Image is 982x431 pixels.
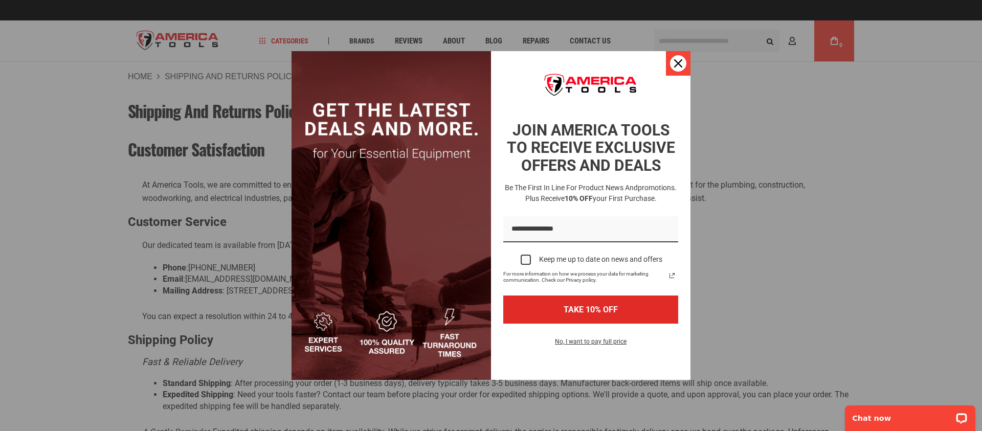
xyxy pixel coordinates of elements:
[666,51,690,76] button: Close
[539,255,662,264] div: Keep me up to date on news and offers
[503,271,666,283] span: For more information on how we process your data for marketing communication. Check our Privacy p...
[501,183,680,204] h3: Be the first in line for product news and
[503,216,678,242] input: Email field
[666,269,678,282] a: Read our Privacy Policy
[565,194,593,202] strong: 10% OFF
[666,269,678,282] svg: link icon
[503,296,678,324] button: TAKE 10% OFF
[507,121,675,174] strong: JOIN AMERICA TOOLS TO RECEIVE EXCLUSIVE OFFERS AND DEALS
[547,336,635,353] button: No, I want to pay full price
[838,399,982,431] iframe: LiveChat chat widget
[674,59,682,67] svg: close icon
